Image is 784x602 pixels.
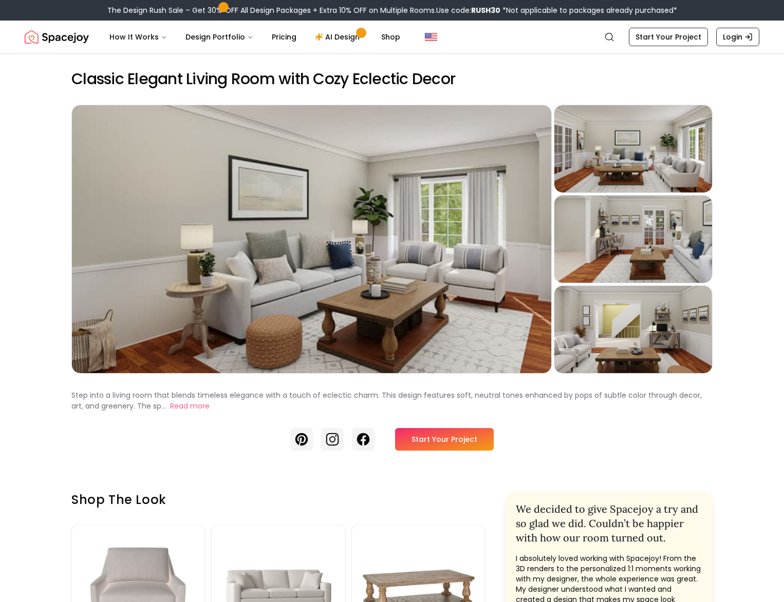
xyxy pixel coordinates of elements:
a: Start Your Project [395,428,494,451]
b: RUSH30 [471,5,500,15]
a: Start Your Project [629,28,708,46]
h2: We decided to give Spacejoy a try and so glad we did. Couldn’t be happier with how our room turne... [516,502,702,545]
a: Login [716,28,759,46]
img: Spacejoy Logo [25,27,89,47]
h3: Shop the look [71,492,485,508]
p: Step into a living room that blends timeless elegance with a touch of eclectic charm. This design... [71,390,702,411]
span: Use code: [436,5,500,15]
a: AI Design [307,27,371,47]
h2: Classic Elegant Living Room with Cozy Eclectic Decor [71,70,713,88]
button: How It Works [101,27,175,47]
a: Shop [373,27,408,47]
img: United States [425,31,437,43]
a: Pricing [264,27,305,47]
button: Read more [170,401,210,412]
a: Spacejoy [25,27,89,47]
span: *Not applicable to packages already purchased* [500,5,677,15]
button: Design Portfolio [177,27,262,47]
nav: Global [25,21,759,53]
div: The Design Rush Sale – Get 30% OFF All Design Packages + Extra 10% OFF on Multiple Rooms. [107,5,677,15]
nav: Main [101,27,408,47]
